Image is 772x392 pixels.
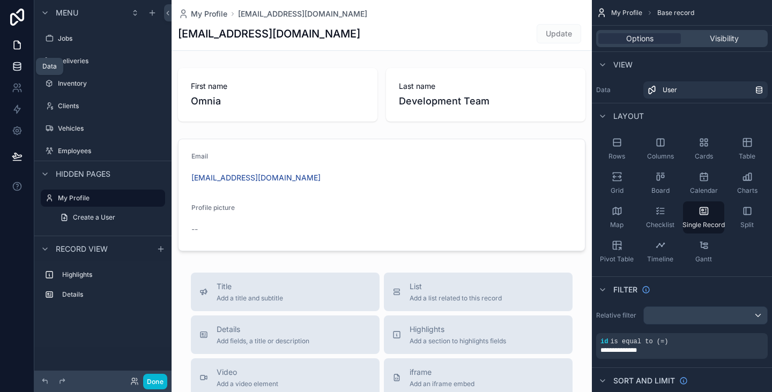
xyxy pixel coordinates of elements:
span: Layout [613,111,644,122]
button: Columns [640,133,681,165]
span: Gantt [695,255,712,263]
a: Jobs [41,30,165,47]
a: Employees [41,142,165,160]
button: Charts [726,167,768,199]
span: Record view [56,244,108,254]
span: Table [739,152,755,161]
button: Calendar [683,167,724,199]
button: Rows [596,133,637,165]
a: Create a User [54,209,165,226]
button: Cards [683,133,724,165]
h1: [EMAIL_ADDRESS][DOMAIN_NAME] [178,26,360,41]
span: Grid [611,186,623,195]
span: Rows [608,152,625,161]
label: My Profile [58,194,159,202]
label: Details [62,290,161,299]
button: Grid [596,167,637,199]
span: Map [610,221,623,229]
div: Data [42,62,57,71]
button: Split [726,201,768,233]
button: Timeline [640,236,681,268]
label: Jobs [58,34,163,43]
span: Checklist [646,221,674,229]
button: Gantt [683,236,724,268]
button: Checklist [640,201,681,233]
a: Vehicles [41,120,165,137]
span: Pivot Table [600,255,634,263]
span: Timeline [647,255,673,263]
label: Vehicles [58,124,163,133]
div: scrollable content [34,261,172,314]
label: Highlights [62,270,161,279]
span: Calendar [690,186,718,195]
span: Board [651,186,670,195]
button: Map [596,201,637,233]
span: Cards [695,152,713,161]
span: Hidden pages [56,169,110,179]
label: Data [596,86,639,94]
span: Menu [56,7,78,18]
button: Pivot Table [596,236,637,268]
span: Columns [647,152,674,161]
button: Board [640,167,681,199]
span: View [613,59,633,70]
a: My Profile [178,9,227,19]
a: [EMAIL_ADDRESS][DOMAIN_NAME] [238,9,367,19]
span: Single Record [682,221,725,229]
span: User [663,86,677,94]
span: Charts [737,186,758,195]
span: Split [740,221,754,229]
span: is equal to (=) [610,338,668,345]
span: id [600,338,608,345]
label: Relative filter [596,311,639,320]
span: Filter [613,284,637,295]
span: My Profile [191,9,227,19]
span: Options [626,33,654,44]
a: My Profile [41,190,165,207]
a: Clients [41,97,165,115]
span: Create a User [73,213,115,222]
label: Clients [58,102,163,110]
a: User [643,81,768,99]
button: Done [143,374,167,389]
a: Deliveries [41,52,165,70]
span: My Profile [611,9,642,17]
button: Table [726,133,768,165]
a: Inventory [41,75,165,92]
label: Inventory [58,79,163,88]
span: Visibility [710,33,739,44]
label: Employees [58,147,163,155]
span: Base record [657,9,694,17]
label: Deliveries [58,57,163,65]
button: Single Record [683,201,724,233]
